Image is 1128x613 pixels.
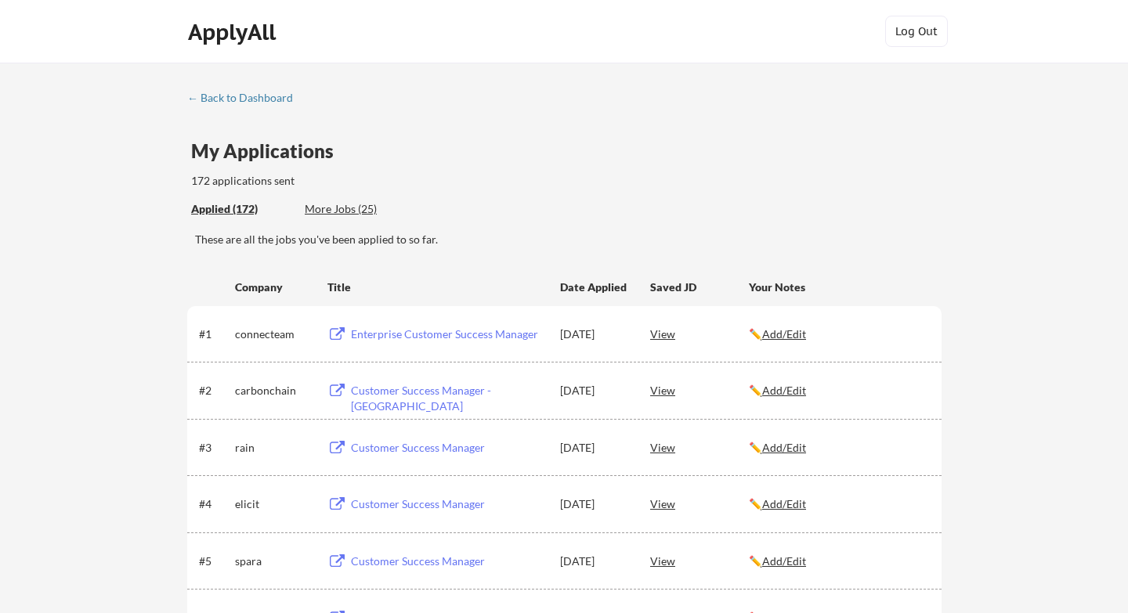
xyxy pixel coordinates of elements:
div: Enterprise Customer Success Manager [351,326,545,342]
div: Customer Success Manager [351,554,545,569]
u: Add/Edit [762,554,806,568]
a: ← Back to Dashboard [187,92,305,107]
div: View [650,433,749,461]
div: More Jobs (25) [305,201,420,217]
u: Add/Edit [762,441,806,454]
u: Add/Edit [762,497,806,510]
div: Customer Success Manager - [GEOGRAPHIC_DATA] [351,383,545,413]
div: Date Applied [560,279,629,295]
div: [DATE] [560,440,629,456]
div: View [650,489,749,517]
u: Add/Edit [762,327,806,341]
div: Customer Success Manager [351,440,545,456]
div: [DATE] [560,326,629,342]
div: These are all the jobs you've been applied to so far. [191,201,293,218]
div: #4 [199,496,230,512]
div: elicit [235,496,313,512]
div: ApplyAll [188,19,280,45]
div: spara [235,554,313,569]
div: ✏️ [749,383,927,398]
div: connecteam [235,326,313,342]
div: These are job applications we think you'd be a good fit for, but couldn't apply you to automatica... [305,201,420,218]
u: Add/Edit [762,384,806,397]
div: [DATE] [560,496,629,512]
div: Your Notes [749,279,927,295]
div: #5 [199,554,230,569]
div: rain [235,440,313,456]
div: #1 [199,326,230,342]
div: ✏️ [749,326,927,342]
div: #2 [199,383,230,398]
div: ← Back to Dashboard [187,92,305,103]
div: Company [235,279,313,295]
div: ✏️ [749,440,927,456]
div: Customer Success Manager [351,496,545,512]
div: #3 [199,440,230,456]
div: Title [327,279,545,295]
div: These are all the jobs you've been applied to so far. [195,232,942,247]
div: View [650,546,749,575]
div: 172 applications sent [191,173,494,189]
div: ✏️ [749,554,927,569]
div: carbonchain [235,383,313,398]
div: ✏️ [749,496,927,512]
div: View [650,319,749,348]
div: Saved JD [650,272,749,301]
div: [DATE] [560,383,629,398]
button: Log Out [885,16,948,47]
div: View [650,376,749,404]
div: [DATE] [560,554,629,569]
div: Applied (172) [191,201,293,217]
div: My Applications [191,142,346,160]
